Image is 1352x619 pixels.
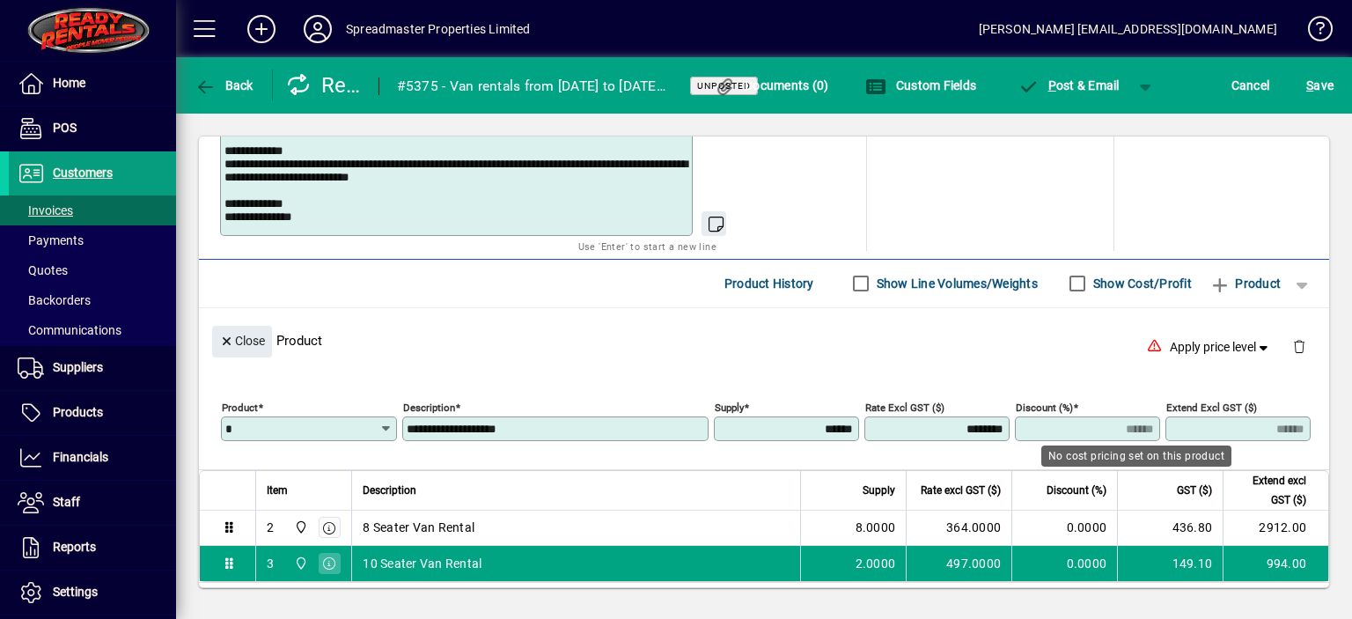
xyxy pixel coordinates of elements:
a: POS [9,107,176,151]
button: Save [1302,70,1338,101]
td: 2912.00 [1223,511,1328,546]
span: P [1048,78,1056,92]
button: Close [212,326,272,357]
span: ost & Email [1018,78,1120,92]
mat-label: Rate excl GST ($) [865,401,944,413]
span: Staff [53,495,80,509]
div: 364.0000 [917,519,1001,536]
span: Home [53,76,85,90]
mat-hint: Use 'Enter' to start a new line [578,236,716,256]
div: 497.0000 [917,555,1001,572]
div: [PERSON_NAME] [EMAIL_ADDRESS][DOMAIN_NAME] [979,15,1277,43]
div: #5375 - Van rentals from [DATE] to [DATE] 8 x 8 Seaters KWN 865 (MA25G), KWY 695 (MA25G), KLM 163... [397,72,668,100]
span: Description [363,481,416,500]
span: Custom Fields [865,78,976,92]
span: Communications [18,323,121,337]
span: Extend excl GST ($) [1234,471,1306,510]
td: 0.0000 [1011,511,1117,546]
span: Close [219,327,265,356]
span: 8 Seater Van Rental [363,519,474,536]
a: Communications [9,315,176,345]
span: Product [1209,269,1281,298]
span: ave [1306,71,1334,99]
div: Product [199,308,1329,372]
span: 965 State Highway 2 [290,554,310,573]
div: No cost pricing set on this product [1041,446,1231,467]
label: Show Cost/Profit [1090,275,1192,292]
span: Payments [18,233,84,247]
span: 965 State Highway 2 [290,518,310,537]
td: 0.0000 [1011,546,1117,581]
span: POS [53,121,77,135]
div: 2 [267,519,274,536]
button: Documents (0) [710,70,834,101]
mat-label: Discount (%) [1016,401,1073,413]
a: Staff [9,481,176,525]
button: Apply price level [1163,331,1279,363]
span: 10 Seater Van Rental [363,555,481,572]
span: Suppliers [53,360,103,374]
button: Delete [1278,326,1320,368]
span: Apply price level [1170,338,1272,357]
mat-label: Description [403,401,455,413]
button: Profile [290,13,346,45]
app-page-header-button: Close [208,332,276,348]
div: Recurring Customer Invoice [286,71,361,99]
button: Post & Email [1009,70,1128,101]
label: Show Line Volumes/Weights [873,275,1038,292]
a: Backorders [9,285,176,315]
button: Custom Fields [861,70,981,101]
a: Financials [9,436,176,480]
button: Cancel [1227,70,1275,101]
a: Products [9,391,176,435]
span: Back [195,78,253,92]
td: 436.80 [1117,511,1223,546]
span: Settings [53,585,98,599]
td: 149.10 [1117,546,1223,581]
a: Invoices [9,195,176,225]
span: 8.0000 [856,519,896,536]
mat-label: Supply [715,401,744,413]
a: Payments [9,225,176,255]
span: Invoices [18,203,73,217]
button: Add [233,13,290,45]
div: 3 [267,555,274,572]
span: Discount (%) [1047,481,1106,500]
span: Products [53,405,103,419]
span: 2.0000 [856,555,896,572]
a: Suppliers [9,346,176,390]
td: 994.00 [1223,546,1328,581]
a: Settings [9,571,176,615]
button: Back [190,70,258,101]
mat-label: Product [222,401,258,413]
a: Quotes [9,255,176,285]
span: Customers [53,166,113,180]
span: Product History [724,269,814,298]
span: Reports [53,540,96,554]
span: Item [267,481,288,500]
span: Supply [863,481,895,500]
app-page-header-button: Delete [1278,338,1320,354]
span: Documents (0) [715,78,829,92]
span: Rate excl GST ($) [921,481,1001,500]
div: Spreadmaster Properties Limited [346,15,530,43]
span: Cancel [1231,71,1270,99]
a: Reports [9,526,176,570]
button: Product [1201,268,1290,299]
mat-label: Extend excl GST ($) [1166,401,1257,413]
span: Financials [53,450,108,464]
button: Product History [717,268,821,299]
a: Home [9,62,176,106]
a: Knowledge Base [1295,4,1330,61]
app-page-header-button: Back [176,70,273,101]
span: Backorders [18,293,91,307]
span: GST ($) [1177,481,1212,500]
span: S [1306,78,1313,92]
span: Quotes [18,263,68,277]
